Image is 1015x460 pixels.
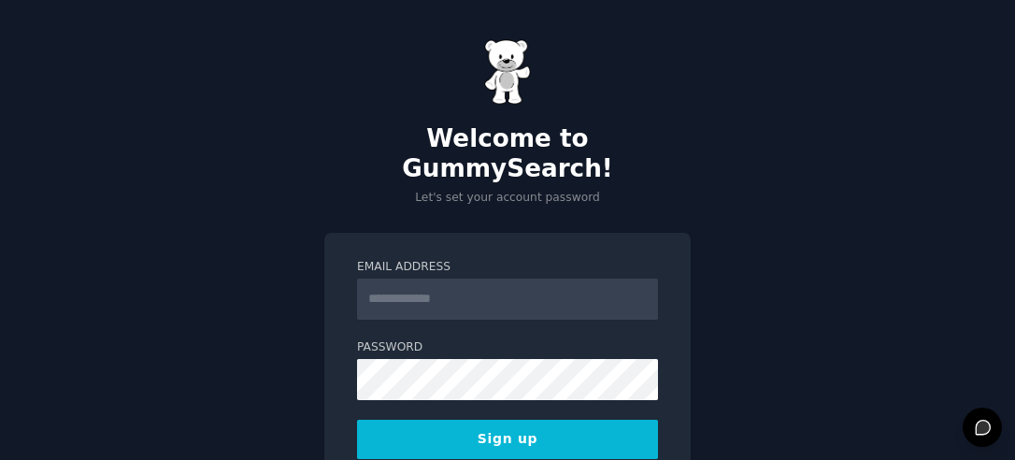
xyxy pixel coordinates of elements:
[357,259,658,276] label: Email Address
[357,420,658,459] button: Sign up
[324,190,691,207] p: Let's set your account password
[324,124,691,183] h2: Welcome to GummySearch!
[357,339,658,356] label: Password
[484,39,531,105] img: Gummy Bear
